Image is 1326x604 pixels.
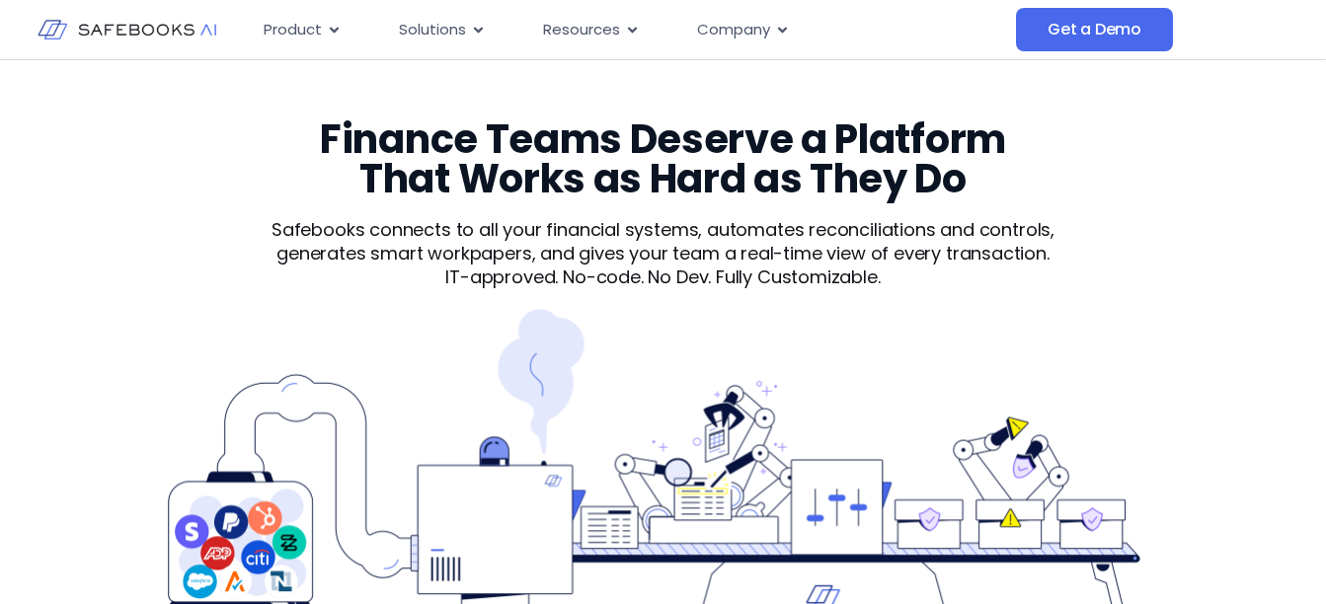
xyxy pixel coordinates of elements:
[281,119,1044,198] h3: Finance Teams Deserve a Platform That Works as Hard as They Do
[697,19,770,41] span: Company
[543,19,620,41] span: Resources
[264,19,322,41] span: Product
[248,11,1016,49] div: Menu Toggle
[399,19,466,41] span: Solutions
[1016,8,1173,51] a: Get a Demo
[237,218,1089,265] p: Safebooks connects to all your financial systems, automates reconciliations and controls, generat...
[237,265,1089,289] p: IT-approved. No-code. No Dev. Fully Customizable.
[1048,20,1141,39] span: Get a Demo
[248,11,1016,49] nav: Menu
